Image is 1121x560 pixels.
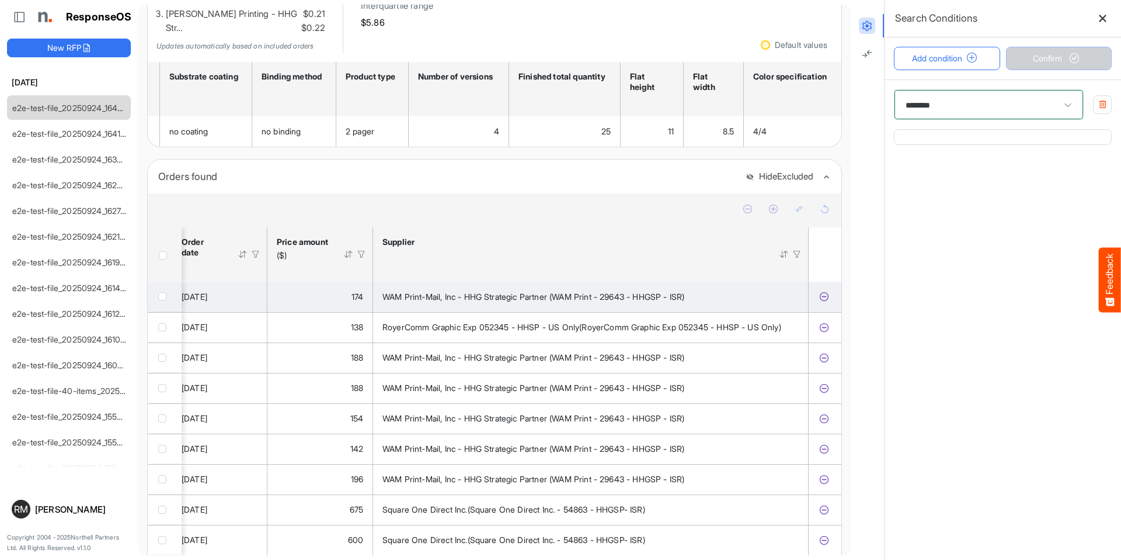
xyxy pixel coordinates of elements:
span: WAM Print-Mail, Inc - HHG Strategic Partner (WAM Print - 29643 - HHGSP - ISR) [382,352,684,362]
div: Number of versions [418,71,496,82]
td: no binding is template cell Column Header httpsnorthellcomontologiesmapping-rulesassemblyhasbindi... [252,116,336,147]
span: RM [14,504,28,514]
td: 675 is template cell Column Header httpsnorthellcomontologiesmapping-rulesorderhasprice [267,495,373,525]
td: 4/4 is template cell Column Header httpsnorthellcomontologiesmapping-rulesfeaturehascolourspecifi... [744,116,841,147]
span: 25 [601,126,611,136]
a: e2e-test-file_20250924_164137 [12,129,130,139]
p: Copyright 2004 - 2025 Northell Partners Ltd. All Rights Reserved. v 1.1.0 [7,533,131,553]
span: 138 [351,322,363,332]
td: WAM Print-Mail, Inc - HHG Strategic Partner (WAM Print - 29643 - HHGSP - ISR) is template cell Co... [373,464,809,495]
a: e2e-test-file_20250924_164246 [12,103,133,113]
button: Exclude [818,473,830,485]
a: e2e-test-file_20250924_155800 [12,437,133,447]
td: no coating is template cell Column Header httpsnorthellcomontologiesmapping-rulesmanufacturinghas... [160,116,252,147]
button: Add condition [894,47,1000,70]
td: checkbox [148,403,182,434]
span: [DATE] [182,292,207,302]
span: 2 pager [346,126,374,136]
td: 17/12/2024 is template cell Column Header httpsnorthellcomontologiesmapping-rulesorderhasorderdate [172,464,267,495]
td: Square One Direct Inc.(Square One Direct Inc. - 54863 - HHGSP- ISR) is template cell Column Heade... [373,525,809,555]
div: Order date [182,237,222,258]
span: 675 [350,504,363,514]
td: 25 is template cell Column Header httpsnorthellcomontologiesmapping-rulesorderhasfinishedtotalqua... [509,116,621,147]
td: a587ac45-f218-479f-a896-a497b85bcf39 is template cell Column Header [809,343,841,373]
td: checkbox [148,525,182,555]
button: Feedback [1099,248,1121,313]
span: 174 [351,292,363,302]
td: checkbox [148,343,182,373]
img: Northell [32,5,55,29]
div: Filter Icon [250,249,261,260]
a: e2e-test-file_20250924_161429 [12,283,130,293]
span: [DATE] [182,413,207,423]
button: Exclude [818,291,830,303]
a: e2e-test-file_20250924_160917 [12,360,130,370]
span: [DATE] [182,383,207,393]
h6: [DATE] [7,76,131,89]
div: Supplier [382,237,764,247]
td: WAM Print-Mail, Inc - HHG Strategic Partner (WAM Print - 29643 - HHGSP - ISR) is template cell Co... [373,282,809,312]
button: Exclude [818,413,830,424]
td: 188 is template cell Column Header httpsnorthellcomontologiesmapping-rulesorderhasprice [267,343,373,373]
span: 196 [351,474,363,484]
span: [DATE] [182,504,207,514]
td: 0e3d882c-43dc-4366-89fd-974f6fcead51 is template cell Column Header [809,464,841,495]
td: WAM Print-Mail, Inc - HHG Strategic Partner (WAM Print - 29643 - HHGSP - ISR) is template cell Co... [373,343,809,373]
td: checkbox [148,312,182,343]
a: e2e-test-file_20250924_162904 [12,180,133,190]
td: 27/03/2024 is template cell Column Header httpsnorthellcomontologiesmapping-rulesorderhasorderdate [172,343,267,373]
button: New RFP [7,39,131,57]
a: e2e-test-file_20250924_155915 [12,412,130,421]
div: Price amount [277,237,328,247]
span: 142 [350,444,363,454]
td: ce1c5da6-aab9-4382-a636-4c5440ce0d8f is template cell Column Header [809,434,841,464]
div: Flat height [630,71,670,92]
div: [PERSON_NAME] [35,505,126,514]
td: 9045592a-6e18-45e3-93dd-dabdcf8f6794 is template cell Column Header [809,495,841,525]
span: 11 [668,126,674,136]
a: e2e-test-file_20250924_161957 [12,257,129,267]
span: [DATE] [182,474,207,484]
td: 138 is template cell Column Header httpsnorthellcomontologiesmapping-rulesorderhasprice [267,312,373,343]
td: WAM Print-Mail, Inc - HHG Strategic Partner (WAM Print - 29643 - HHGSP - ISR) is template cell Co... [373,403,809,434]
td: checkbox [148,434,182,464]
h5: $5.86 [361,18,433,27]
td: 64e11aff-c23f-45dd-b9fa-b9b32098ec62 is template cell Column Header [809,373,841,403]
li: [PERSON_NAME] Printing - HHG Str… [166,7,325,36]
td: 7699374f-202b-4e35-9c51-2f977dfa884b is template cell Column Header [809,282,841,312]
a: e2e-test-file_20250924_161029 [12,334,130,344]
div: Filter Icon [356,249,367,260]
span: 188 [351,383,363,393]
button: Exclude [818,504,830,516]
span: 4 [494,126,499,136]
div: Orders found [158,168,737,185]
span: WAM Print-Mail, Inc - HHG Strategic Partner (WAM Print - 29643 - HHGSP - ISR) [382,292,684,302]
span: 600 [348,535,363,545]
td: 188 is template cell Column Header httpsnorthellcomontologiesmapping-rulesorderhasprice [267,373,373,403]
span: [DATE] [182,352,207,362]
span: 154 [350,413,363,423]
button: Exclude [818,352,830,364]
td: 52198458-e2c1-45ad-9202-47b7a3fb9c06 is template cell Column Header [809,312,841,343]
td: RoyerComm Graphic Exp 052345 - HHSP - US Only(RoyerComm Graphic Exp 052345 - HHSP - US Only) is t... [373,312,809,343]
td: 4 is template cell Column Header httpsnorthellcomontologiesmapping-rulesorderhasnumberofversions [409,116,509,147]
td: 15/02/2024 is template cell Column Header httpsnorthellcomontologiesmapping-rulesorderhasorderdate [172,525,267,555]
td: 11 is template cell Column Header httpsnorthellcomontologiesmapping-rulesmeasurementhasflatsizehe... [621,116,684,147]
span: RoyerComm Graphic Exp 052345 - HHSP - US Only(RoyerComm Graphic Exp 052345 - HHSP - US Only) [382,322,781,332]
h1: ResponseOS [66,11,132,23]
td: 196 is template cell Column Header httpsnorthellcomontologiesmapping-rulesorderhasprice [267,464,373,495]
td: Square One Direct Inc.(Square One Direct Inc. - 54863 - HHGSP- ISR) is template cell Column Heade... [373,495,809,525]
td: 2bf1f55a-dad1-4068-8a3c-986b44951feb is template cell Column Header [809,525,841,555]
td: checkbox [148,373,182,403]
span: [DATE] [182,444,207,454]
div: Filter Icon [792,249,802,260]
span: 4/4 [753,126,767,136]
td: 30/01/2024 is template cell Column Header httpsnorthellcomontologiesmapping-rulesorderhasorderdate [172,282,267,312]
td: 03/10/2024 is template cell Column Header httpsnorthellcomontologiesmapping-rulesorderhasorderdate [172,312,267,343]
td: e825840f-da8b-42a8-86d4-d292951a54a3 is template cell Column Header [809,403,841,434]
span: Confirm [1033,52,1084,65]
div: Binding method [262,71,323,82]
a: e2e-test-file_20250924_161235 [12,309,130,319]
div: Product type [346,71,395,82]
td: checkbox [148,282,182,312]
